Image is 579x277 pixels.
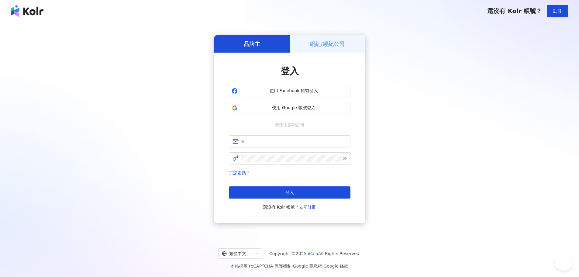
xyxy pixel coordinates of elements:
[229,171,250,175] a: 忘記密碼？
[229,186,350,199] button: 登入
[11,5,43,17] img: logo
[281,66,299,76] span: 登入
[308,251,318,256] a: iKala
[299,205,316,209] a: 立即註冊
[323,264,348,268] a: Google 條款
[291,264,293,268] span: |
[547,5,568,17] button: 註冊
[555,253,573,271] iframe: Help Scout Beacon - Open
[310,40,345,48] h5: 網紅/經紀公司
[322,264,324,268] span: |
[229,102,350,114] button: 使用 Google 帳號登入
[487,7,542,15] span: 還沒有 Kolr 帳號？
[293,264,322,268] a: Google 隱私權
[229,85,350,97] button: 使用 Facebook 帳號登入
[343,156,347,161] span: eye-invisible
[240,88,348,94] span: 使用 Facebook 帳號登入
[269,250,361,257] span: Copyright © 2025 All Rights Reserved.
[222,249,253,258] div: 繁體中文
[553,9,562,13] span: 註冊
[244,40,260,48] h5: 品牌主
[240,105,348,111] span: 使用 Google 帳號登入
[263,203,316,211] span: 還沒有 Kolr 帳號？
[285,190,294,195] span: 登入
[231,262,348,270] span: 本站採用 reCAPTCHA 保護機制
[271,121,309,128] span: 或使用信箱註冊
